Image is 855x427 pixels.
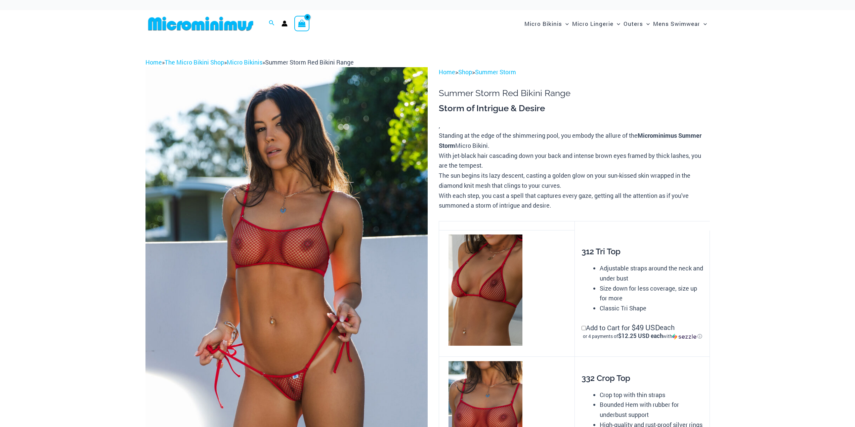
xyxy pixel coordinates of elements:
span: Micro Lingerie [572,15,613,32]
span: 332 Crop Top [582,373,630,383]
a: View Shopping Cart, empty [294,16,310,31]
li: Bounded Hem with rubber for underbust support [600,400,703,420]
li: Classic Tri Shape [600,303,703,313]
li: Crop top with thin straps [600,390,703,400]
a: Search icon link [269,19,275,28]
h3: Storm of Intrigue & Desire [439,103,710,114]
img: MM SHOP LOGO FLAT [145,16,256,31]
span: each [660,323,675,333]
a: Account icon link [282,20,288,27]
p: > > [439,67,710,77]
a: Micro BikinisMenu ToggleMenu Toggle [523,13,570,34]
span: Menu Toggle [700,15,707,32]
a: OutersMenu ToggleMenu Toggle [622,13,651,34]
label: Add to Cart for [582,323,703,340]
span: Mens Swimwear [653,15,700,32]
span: 312 Tri Top [582,247,621,256]
span: Outers [624,15,643,32]
a: Home [439,68,455,76]
span: Micro Bikinis [524,15,562,32]
div: , [439,103,710,211]
span: Menu Toggle [613,15,620,32]
span: $12.25 USD each [618,332,663,340]
a: Micro Bikinis [227,58,262,66]
input: Add to Cart for$49 USD eachor 4 payments of$12.25 USD eachwithSezzle Click to learn more about Se... [582,326,586,330]
img: Summer Storm Red 312 Tri Top [448,234,522,345]
div: or 4 payments of$12.25 USD eachwithSezzle Click to learn more about Sezzle [582,333,703,340]
a: Home [145,58,162,66]
a: The Micro Bikini Shop [165,58,224,66]
span: Menu Toggle [562,15,569,32]
span: » » » [145,58,354,66]
p: Standing at the edge of the shimmering pool, you embody the allure of the Micro Bikini. With jet-... [439,131,710,211]
span: Summer Storm Red Bikini Range [265,58,354,66]
img: Sezzle [672,334,696,340]
h1: Summer Storm Red Bikini Range [439,88,710,98]
div: or 4 payments of with [582,333,703,340]
span: 49 USD [632,323,660,333]
a: Micro LingerieMenu ToggleMenu Toggle [570,13,622,34]
a: Summer Storm [475,68,516,76]
li: Adjustable straps around the neck and under bust [600,263,703,283]
span: $ [632,323,636,332]
span: Menu Toggle [643,15,650,32]
nav: Site Navigation [522,12,710,35]
a: Shop [458,68,472,76]
li: Size down for less coverage, size up for more [600,284,703,303]
a: Mens SwimwearMenu ToggleMenu Toggle [651,13,709,34]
